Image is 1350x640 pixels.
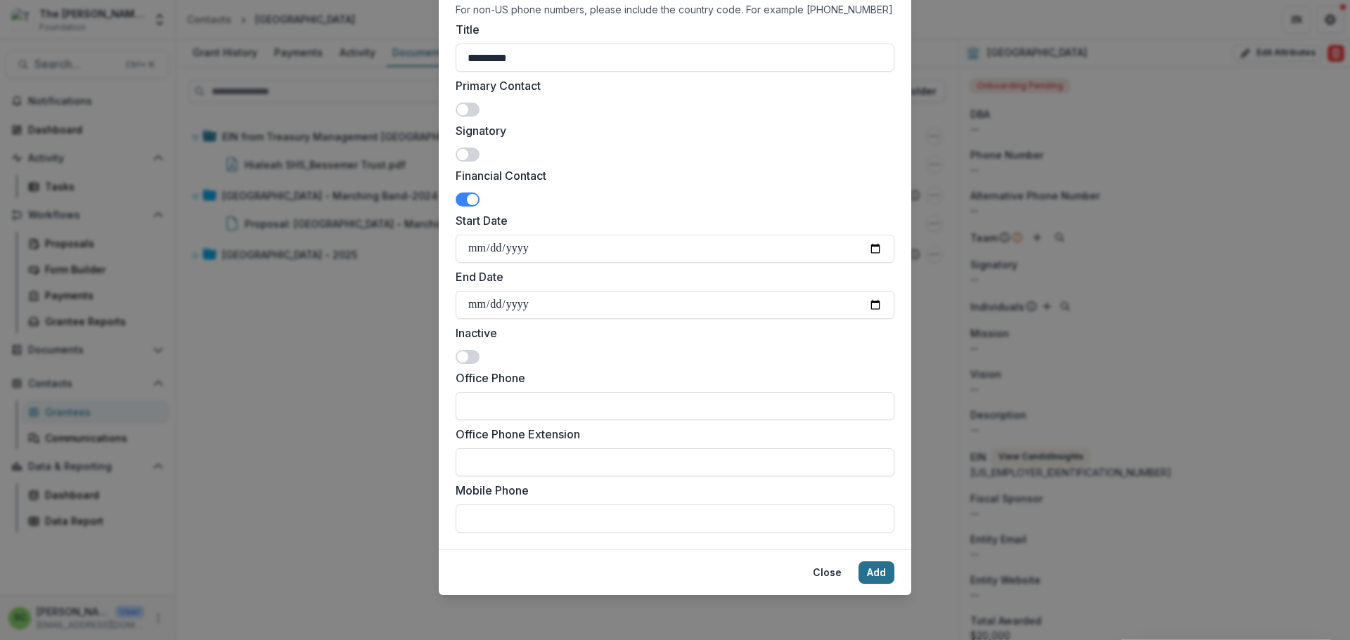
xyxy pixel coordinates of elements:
button: Close [804,561,850,584]
label: Office Phone Extension [456,426,886,443]
label: Start Date [456,212,886,229]
label: Mobile Phone [456,482,886,499]
label: Office Phone [456,370,886,386]
label: End Date [456,268,886,285]
div: For non-US phone numbers, please include the country code. For example [PHONE_NUMBER] [456,4,894,15]
label: Signatory [456,122,886,139]
label: Title [456,21,886,38]
label: Primary Contact [456,77,886,94]
label: Inactive [456,325,886,341]
button: Add [859,561,894,584]
label: Financial Contact [456,167,886,184]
